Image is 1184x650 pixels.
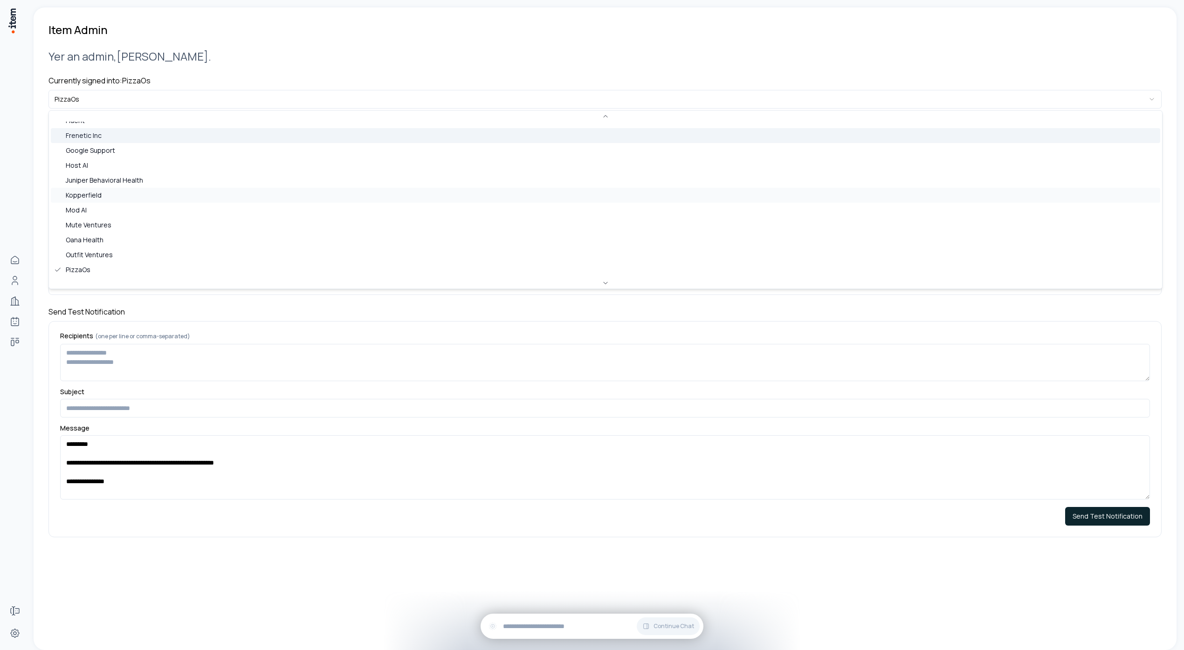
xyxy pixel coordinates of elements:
[66,176,143,185] span: Juniper Behavioral Health
[66,266,90,275] span: PizzaOs
[66,131,102,141] span: Frenetic Inc
[66,146,115,156] span: Google Support
[66,161,88,171] span: Host AI
[66,236,103,245] span: Oana Health
[66,191,102,200] span: Kopperfield
[66,221,111,230] span: Mute Ventures
[66,206,87,215] span: Mod AI
[66,251,113,260] span: Outfit Ventures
